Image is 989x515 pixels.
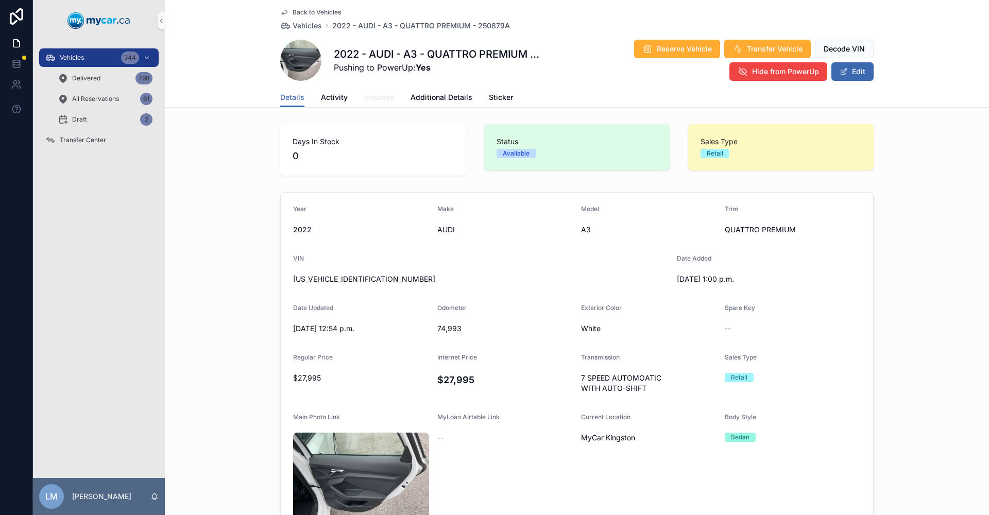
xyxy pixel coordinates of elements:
span: Main Photo Link [293,413,340,421]
button: Edit [831,62,874,81]
span: MyCar Kingston [581,433,635,443]
span: Date Added [677,254,711,262]
div: 2 [140,113,152,126]
a: Additional Details [411,88,472,109]
span: [DATE] 1:00 p.m. [677,274,813,284]
span: Days In Stock [293,136,453,147]
a: Back to Vehicles [280,8,341,16]
span: [US_VEHICLE_IDENTIFICATION_NUMBER] [293,274,669,284]
span: All Reservations [72,95,119,103]
span: Spare Key [725,304,755,312]
span: Transmission [581,353,620,361]
span: Current Location [581,413,630,421]
span: Date Updated [293,304,333,312]
span: 0 [293,149,453,163]
a: Details [280,88,304,108]
span: LM [45,490,58,503]
span: Transfer Vehicle [747,44,803,54]
span: Inquiries [364,92,394,102]
a: Vehicles344 [39,48,159,67]
img: App logo [67,12,130,29]
span: Pushing to PowerUp: [334,61,541,74]
div: Retail [707,149,723,158]
span: Sales Type [701,136,861,147]
div: Retail [731,373,747,382]
span: Delivered [72,74,100,82]
div: 798 [135,72,152,84]
button: Hide from PowerUp [729,62,827,81]
span: Status [497,136,657,147]
button: Transfer Vehicle [724,40,811,58]
span: Body Style [725,413,756,421]
a: Transfer Center [39,131,159,149]
a: Sticker [489,88,513,109]
a: Delivered798 [52,69,159,88]
div: scrollable content [33,41,165,163]
span: Reserve Vehicle [657,44,712,54]
span: $27,995 [293,373,429,383]
span: 7 SPEED AUTOMOATIC WITH AUTO-SHIFT [581,373,717,393]
strong: Yes [416,62,431,73]
span: Regular Price [293,353,333,361]
span: [DATE] 12:54 p.m. [293,323,429,334]
a: All Reservations61 [52,90,159,108]
span: Sticker [489,92,513,102]
a: Activity [321,88,348,109]
span: Make [437,205,454,213]
span: Activity [321,92,348,102]
span: VIN [293,254,304,262]
span: White [581,323,717,334]
span: Decode VIN [824,44,865,54]
span: Internet Price [437,353,477,361]
span: Additional Details [411,92,472,102]
span: Back to Vehicles [293,8,341,16]
a: Draft2 [52,110,159,129]
span: Details [280,92,304,102]
span: -- [437,433,444,443]
div: Sedan [731,433,749,442]
span: Sales Type [725,353,757,361]
span: Trim [725,205,738,213]
span: -- [725,323,731,334]
p: [PERSON_NAME] [72,491,131,502]
span: Draft [72,115,87,124]
span: Hide from PowerUp [752,66,819,77]
span: Model [581,205,599,213]
div: 61 [140,93,152,105]
a: Inquiries [364,88,394,109]
h4: $27,995 [437,373,573,387]
span: Vehicles [293,21,322,31]
span: 2022 [293,225,429,235]
span: Odometer [437,304,467,312]
span: AUDI [437,225,573,235]
a: 2022 - AUDI - A3 - QUATTRO PREMIUM - 250879A [332,21,510,31]
span: 74,993 [437,323,573,334]
span: A3 [581,225,717,235]
h1: 2022 - AUDI - A3 - QUATTRO PREMIUM - 250879A [334,47,541,61]
span: QUATTRO PREMIUM [725,225,861,235]
div: Available [503,149,530,158]
span: Transfer Center [60,136,106,144]
span: MyLoan Airtable Link [437,413,500,421]
span: Exterior Color [581,304,622,312]
button: Decode VIN [815,40,874,58]
button: Reserve Vehicle [634,40,720,58]
span: Vehicles [60,54,84,62]
div: 344 [121,51,139,64]
a: Vehicles [280,21,322,31]
span: Year [293,205,306,213]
